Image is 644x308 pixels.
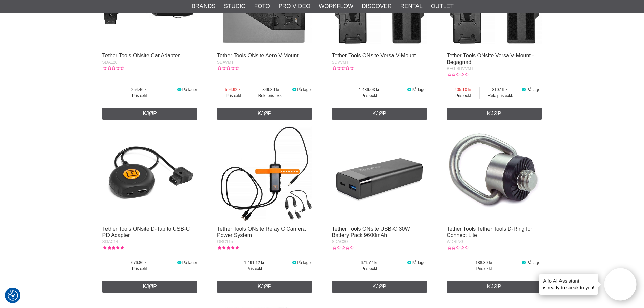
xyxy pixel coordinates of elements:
div: Kundevurdering: 0 [102,65,124,71]
span: 254.46 [102,87,177,93]
span: Pris exkl [447,266,521,272]
span: 671.77 [332,260,407,266]
a: Rental [400,2,423,11]
a: Tether Tools ONsite Aero V-Mount [217,53,299,58]
span: Pris exkl [217,266,292,272]
span: På lager [526,260,542,265]
a: Foto [254,2,270,11]
a: Kjøp [332,108,427,120]
a: Tether Tools ONsite Versa V-Mount - Begagnad [447,53,534,65]
span: 676.86 [102,260,177,266]
span: SDAVMT [217,60,234,65]
div: Kundevurdering: 0 [217,65,239,71]
span: Pris exkl [447,93,479,99]
img: Tether Tools ONsite USB-C 30W Battery Pack 9600mAh [332,126,427,221]
span: SDA126 [102,60,118,65]
div: Kundevurdering: 0 [332,245,354,251]
span: Pris exkl [102,266,177,272]
img: Tether Tools Tether Tools D-Ring for Connect Lite [447,126,542,221]
span: På lager [526,87,542,92]
span: Rek. pris exkl. [250,93,291,99]
span: På lager [412,260,427,265]
span: Rek. pris exkl. [480,93,521,99]
img: Tether Tools ONsite Relay C Camera Power System [217,126,312,221]
a: Kjøp [332,281,427,293]
span: SDVVMT [332,60,349,65]
img: Revisit consent button [8,290,18,301]
a: Tether Tools ONsite Car Adapter [102,53,180,58]
span: 188.30 [447,260,521,266]
h4: Aifo AI Assistant [543,277,594,284]
button: Samtykkepreferanser [8,289,18,302]
i: På lager [177,260,182,265]
i: På lager [406,260,412,265]
span: På lager [182,260,197,265]
a: Kjøp [217,108,312,120]
div: Kundevurdering: 0 [447,245,468,251]
span: ORC115 [217,239,233,244]
span: 405.10 [447,87,479,93]
span: 1 491.12 [217,260,292,266]
span: Pris exkl [332,93,407,99]
i: På lager [406,87,412,92]
span: WDRING [447,239,463,244]
div: Kundevurdering: 0 [447,72,468,78]
i: På lager [292,260,297,265]
a: Pro Video [279,2,310,11]
a: Kjøp [102,108,197,120]
span: 594.92 [217,87,250,93]
span: På lager [182,87,197,92]
a: Kjøp [447,281,542,293]
a: Tether Tools ONsite D-Tap to USB-C PD Adapter [102,226,190,238]
i: På lager [521,87,527,92]
span: SDAC30 [332,239,348,244]
span: På lager [297,260,312,265]
a: Kjøp [102,281,197,293]
span: På lager [297,87,312,92]
a: Kjøp [217,281,312,293]
span: Pris exkl [217,93,250,99]
i: På lager [177,87,182,92]
span: Pris exkl [332,266,407,272]
div: is ready to speak to you! [539,274,598,295]
i: På lager [521,260,527,265]
span: 849.89 [250,87,291,93]
span: SDAC14 [102,239,118,244]
div: Kundevurdering: 5.00 [102,245,124,251]
a: Tether Tools ONsite Versa V-Mount [332,53,416,58]
a: Tether Tools Tether Tools D-Ring for Connect Lite [447,226,532,238]
span: 1 486.03 [332,87,407,93]
a: Studio [224,2,246,11]
a: Kjøp [447,108,542,120]
img: Tether Tools ONsite D-Tap to USB-C PD Adapter [102,126,197,221]
div: Kundevurdering: 0 [332,65,354,71]
span: På lager [412,87,427,92]
div: Kundevurdering: 5.00 [217,245,239,251]
span: 810.19 [480,87,521,93]
a: Outlet [431,2,454,11]
a: Brands [192,2,216,11]
a: Tether Tools ONsite Relay C Camera Power System [217,226,306,238]
span: BEG-SDVVMT [447,66,473,71]
span: Pris exkl [102,93,177,99]
a: Workflow [319,2,353,11]
i: På lager [292,87,297,92]
a: Tether Tools ONsite USB-C 30W Battery Pack 9600mAh [332,226,410,238]
a: Discover [362,2,392,11]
